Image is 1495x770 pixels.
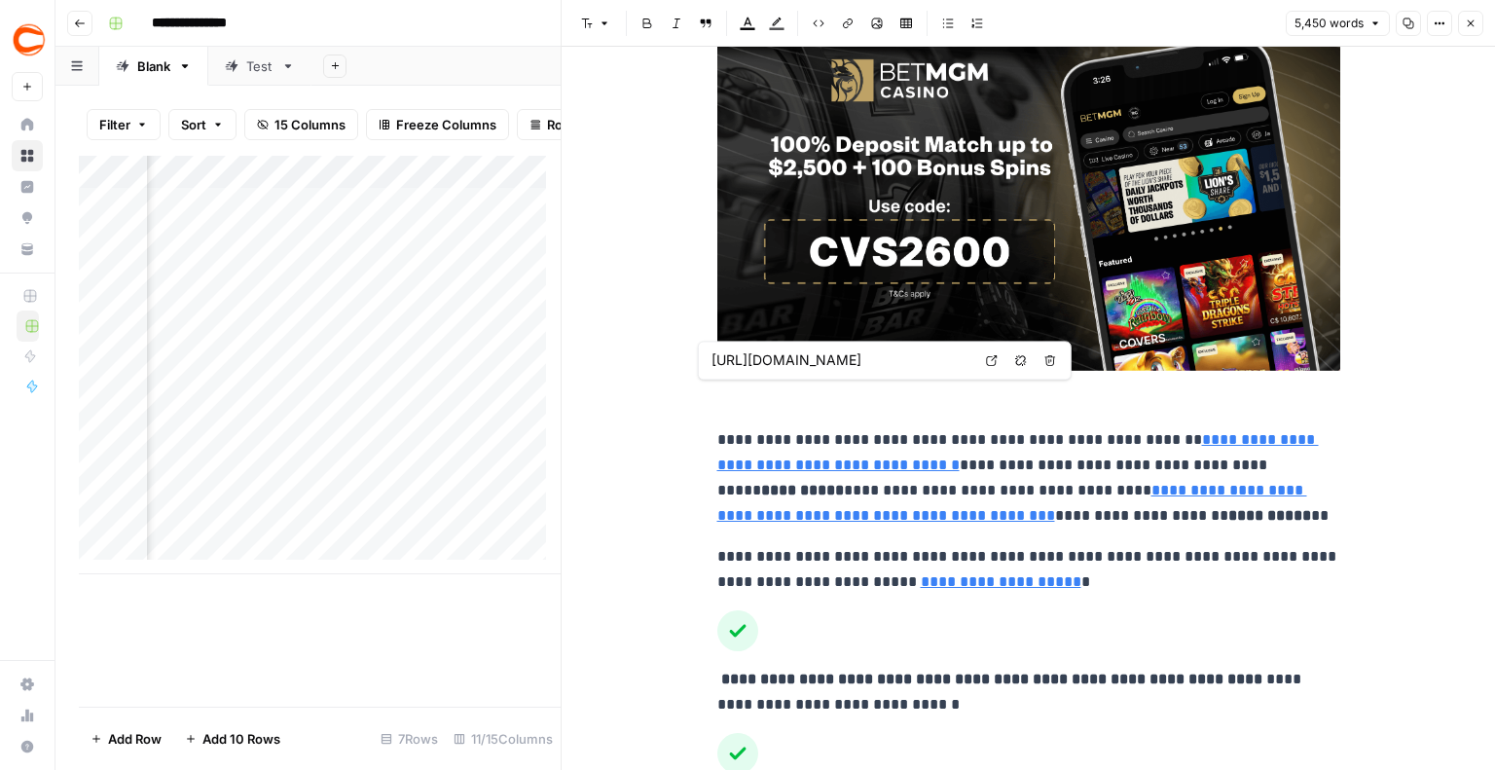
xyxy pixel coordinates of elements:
[12,700,43,731] a: Usage
[99,115,130,134] span: Filter
[274,115,346,134] span: 15 Columns
[168,109,237,140] button: Sort
[181,115,206,134] span: Sort
[208,47,311,86] a: Test
[12,171,43,202] a: Insights
[12,140,43,171] a: Browse
[547,115,617,134] span: Row Height
[12,669,43,700] a: Settings
[12,22,47,57] img: Covers Logo
[12,202,43,234] a: Opportunities
[12,234,43,265] a: Your Data
[446,723,561,754] div: 11/15 Columns
[79,723,173,754] button: Add Row
[108,729,162,749] span: Add Row
[1294,15,1364,32] span: 5,450 words
[517,109,630,140] button: Row Height
[244,109,358,140] button: 15 Columns
[396,115,496,134] span: Freeze Columns
[1286,11,1390,36] button: 5,450 words
[99,47,208,86] a: Blank
[373,723,446,754] div: 7 Rows
[202,729,280,749] span: Add 10 Rows
[12,109,43,140] a: Home
[366,109,509,140] button: Freeze Columns
[137,56,170,76] div: Blank
[246,56,273,76] div: Test
[12,16,43,64] button: Workspace: Covers
[173,723,292,754] button: Add 10 Rows
[87,109,161,140] button: Filter
[12,731,43,762] button: Help + Support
